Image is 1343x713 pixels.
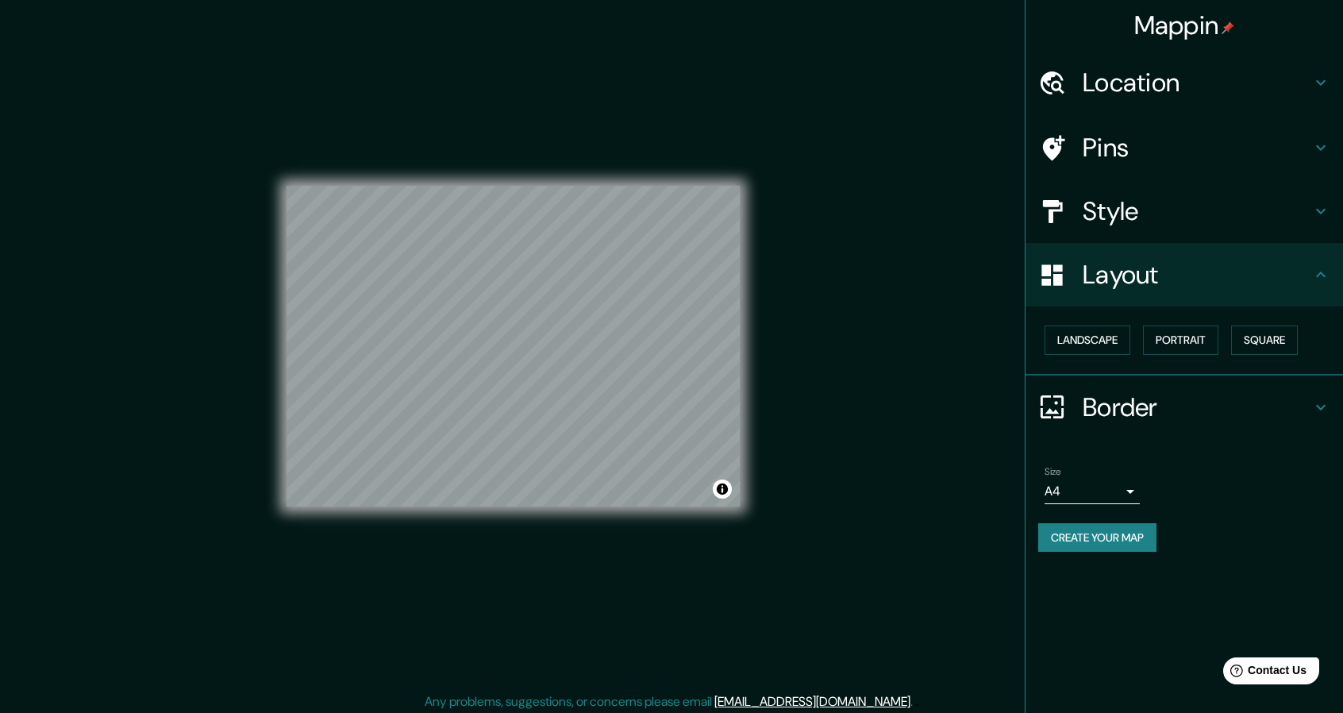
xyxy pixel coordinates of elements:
div: . [913,692,915,711]
button: Landscape [1045,326,1130,355]
h4: Mappin [1134,10,1235,41]
div: A4 [1045,479,1140,504]
h4: Style [1083,195,1311,227]
h4: Border [1083,391,1311,423]
button: Create your map [1038,523,1156,553]
button: Portrait [1143,326,1218,355]
button: Toggle attribution [713,480,732,499]
h4: Location [1083,67,1311,98]
div: Style [1026,179,1343,243]
iframe: Help widget launcher [1202,651,1326,696]
a: [EMAIL_ADDRESS][DOMAIN_NAME] [714,693,910,710]
label: Size [1045,464,1061,478]
h4: Layout [1083,259,1311,291]
button: Square [1231,326,1298,355]
div: Pins [1026,116,1343,179]
div: . [915,692,918,711]
p: Any problems, suggestions, or concerns please email . [425,692,913,711]
div: Border [1026,376,1343,439]
img: pin-icon.png [1222,21,1234,34]
canvas: Map [287,186,740,507]
div: Layout [1026,243,1343,306]
h4: Pins [1083,132,1311,164]
div: Location [1026,51,1343,114]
